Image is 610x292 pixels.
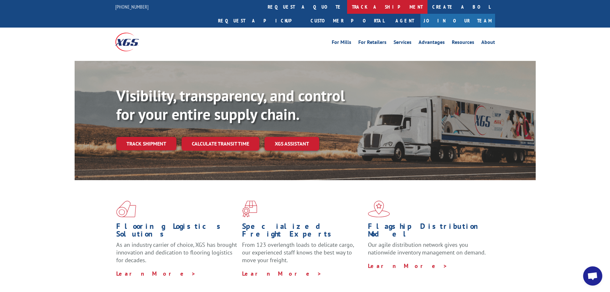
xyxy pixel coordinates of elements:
img: xgs-icon-focused-on-flooring-red [242,201,257,217]
span: Our agile distribution network gives you nationwide inventory management on demand. [368,241,486,256]
a: For Mills [332,40,351,47]
h1: Specialized Freight Experts [242,222,363,241]
a: Learn More > [368,262,448,270]
a: Open chat [583,266,602,286]
b: Visibility, transparency, and control for your entire supply chain. [116,86,345,124]
h1: Flagship Distribution Model [368,222,489,241]
a: About [481,40,495,47]
a: Join Our Team [420,14,495,28]
a: Learn More > [242,270,322,277]
a: Resources [452,40,474,47]
p: From 123 overlength loads to delicate cargo, our experienced staff knows the best way to move you... [242,241,363,270]
a: For Retailers [358,40,386,47]
a: Request a pickup [213,14,306,28]
a: Agent [389,14,420,28]
a: Learn More > [116,270,196,277]
h1: Flooring Logistics Solutions [116,222,237,241]
a: Calculate transit time [182,137,259,151]
img: xgs-icon-total-supply-chain-intelligence-red [116,201,136,217]
img: xgs-icon-flagship-distribution-model-red [368,201,390,217]
a: Customer Portal [306,14,389,28]
a: [PHONE_NUMBER] [115,4,149,10]
a: Services [394,40,411,47]
a: Track shipment [116,137,176,150]
a: XGS ASSISTANT [264,137,319,151]
a: Advantages [419,40,445,47]
span: As an industry carrier of choice, XGS has brought innovation and dedication to flooring logistics... [116,241,237,264]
